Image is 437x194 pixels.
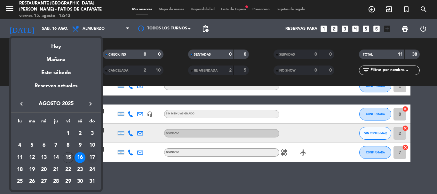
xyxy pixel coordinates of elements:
[62,164,74,176] td: 22 de agosto de 2025
[14,152,25,163] div: 11
[38,164,49,175] div: 20
[14,151,26,164] td: 11 de agosto de 2025
[50,176,62,188] td: 28 de agosto de 2025
[11,51,101,64] div: Mañana
[87,176,98,187] div: 31
[86,176,98,188] td: 31 de agosto de 2025
[74,118,86,128] th: sábado
[62,176,74,188] td: 29 de agosto de 2025
[50,118,62,128] th: jueves
[74,164,86,176] td: 23 de agosto de 2025
[16,100,27,108] button: keyboard_arrow_left
[26,151,38,164] td: 12 de agosto de 2025
[87,128,98,139] div: 3
[27,100,85,108] span: agosto 2025
[26,118,38,128] th: martes
[51,164,61,175] div: 21
[14,176,26,188] td: 25 de agosto de 2025
[75,176,85,187] div: 30
[87,152,98,163] div: 17
[51,140,61,151] div: 7
[38,118,50,128] th: miércoles
[75,140,85,151] div: 9
[26,140,38,152] td: 5 de agosto de 2025
[26,164,38,176] td: 19 de agosto de 2025
[14,128,62,140] td: AGO.
[50,151,62,164] td: 14 de agosto de 2025
[51,152,61,163] div: 14
[38,140,50,152] td: 6 de agosto de 2025
[86,151,98,164] td: 17 de agosto de 2025
[11,38,101,51] div: Hoy
[85,100,96,108] button: keyboard_arrow_right
[14,140,25,151] div: 4
[51,176,61,187] div: 28
[38,140,49,151] div: 6
[87,164,98,175] div: 24
[27,140,37,151] div: 5
[63,176,74,187] div: 29
[86,164,98,176] td: 24 de agosto de 2025
[86,118,98,128] th: domingo
[14,118,26,128] th: lunes
[63,164,74,175] div: 22
[75,164,85,175] div: 23
[63,128,74,139] div: 1
[62,128,74,140] td: 1 de agosto de 2025
[75,128,85,139] div: 2
[50,140,62,152] td: 7 de agosto de 2025
[87,140,98,151] div: 10
[74,176,86,188] td: 30 de agosto de 2025
[14,176,25,187] div: 25
[14,164,26,176] td: 18 de agosto de 2025
[62,140,74,152] td: 8 de agosto de 2025
[87,100,94,108] i: keyboard_arrow_right
[86,140,98,152] td: 10 de agosto de 2025
[63,152,74,163] div: 15
[38,152,49,163] div: 13
[74,151,86,164] td: 16 de agosto de 2025
[38,176,49,187] div: 27
[27,152,37,163] div: 12
[38,176,50,188] td: 27 de agosto de 2025
[14,140,26,152] td: 4 de agosto de 2025
[18,100,25,108] i: keyboard_arrow_left
[26,176,38,188] td: 26 de agosto de 2025
[38,151,50,164] td: 13 de agosto de 2025
[27,164,37,175] div: 19
[11,82,101,95] div: Reservas actuales
[86,128,98,140] td: 3 de agosto de 2025
[75,152,85,163] div: 16
[63,140,74,151] div: 8
[74,128,86,140] td: 2 de agosto de 2025
[62,118,74,128] th: viernes
[50,164,62,176] td: 21 de agosto de 2025
[74,140,86,152] td: 9 de agosto de 2025
[62,151,74,164] td: 15 de agosto de 2025
[11,64,101,82] div: Este sábado
[38,164,50,176] td: 20 de agosto de 2025
[14,164,25,175] div: 18
[27,176,37,187] div: 26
